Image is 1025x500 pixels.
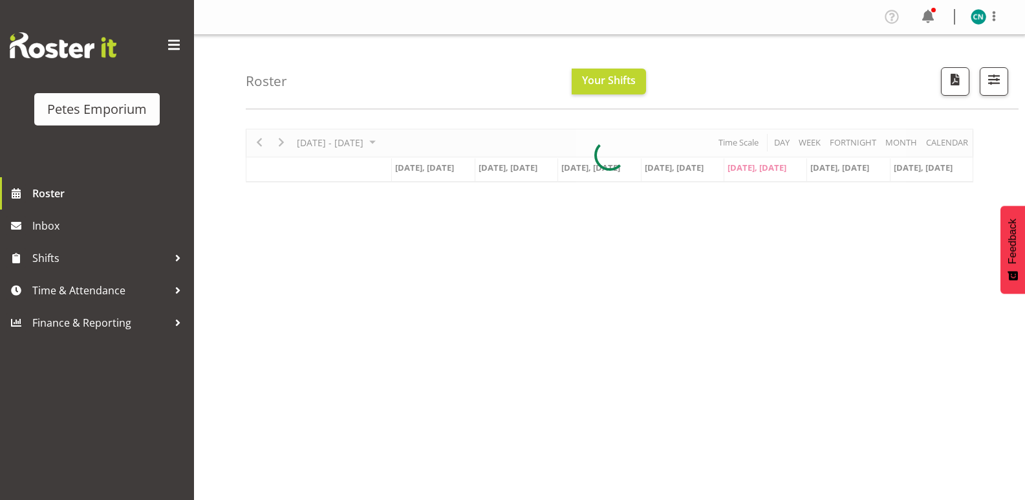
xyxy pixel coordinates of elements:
[10,32,116,58] img: Rosterit website logo
[572,69,646,94] button: Your Shifts
[32,184,188,203] span: Roster
[32,313,168,332] span: Finance & Reporting
[32,248,168,268] span: Shifts
[47,100,147,119] div: Petes Emporium
[32,216,188,235] span: Inbox
[971,9,986,25] img: christine-neville11214.jpg
[582,73,636,87] span: Your Shifts
[1007,219,1019,264] span: Feedback
[32,281,168,300] span: Time & Attendance
[941,67,969,96] button: Download a PDF of the roster according to the set date range.
[980,67,1008,96] button: Filter Shifts
[246,74,287,89] h4: Roster
[1000,206,1025,294] button: Feedback - Show survey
